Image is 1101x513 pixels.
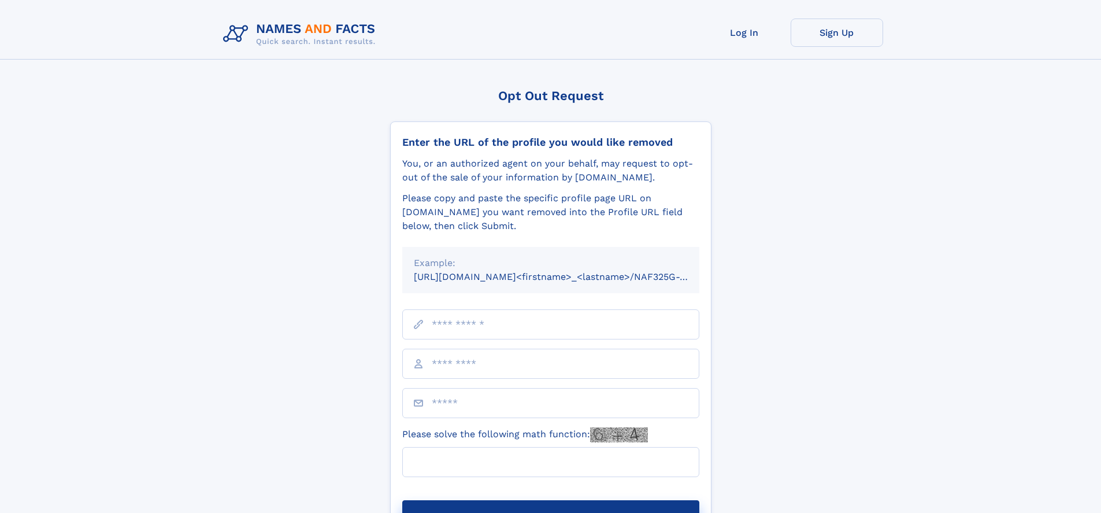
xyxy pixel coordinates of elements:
[698,19,791,47] a: Log In
[791,19,883,47] a: Sign Up
[390,88,711,103] div: Opt Out Request
[414,271,721,282] small: [URL][DOMAIN_NAME]<firstname>_<lastname>/NAF325G-xxxxxxxx
[402,157,699,184] div: You, or an authorized agent on your behalf, may request to opt-out of the sale of your informatio...
[414,256,688,270] div: Example:
[402,427,648,442] label: Please solve the following math function:
[402,191,699,233] div: Please copy and paste the specific profile page URL on [DOMAIN_NAME] you want removed into the Pr...
[218,19,385,50] img: Logo Names and Facts
[402,136,699,149] div: Enter the URL of the profile you would like removed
